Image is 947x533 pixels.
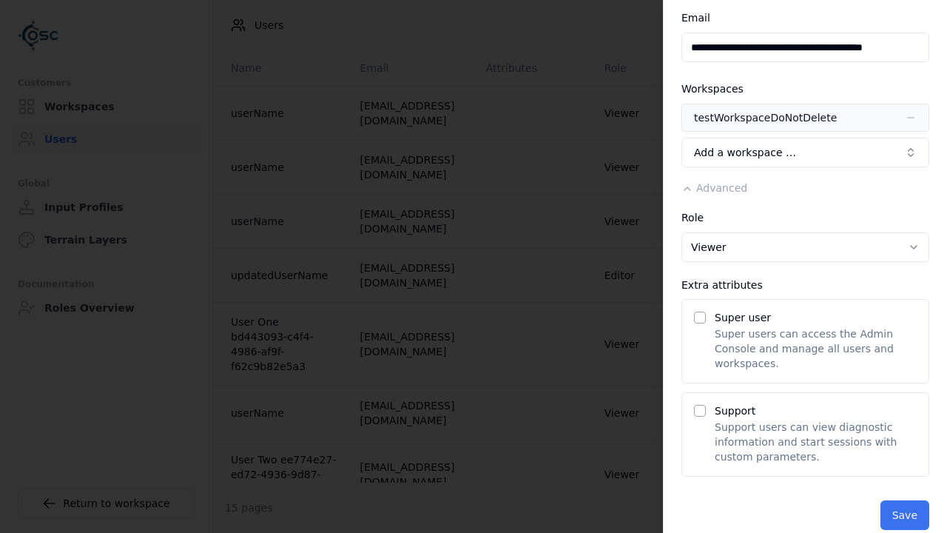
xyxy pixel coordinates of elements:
[681,212,704,224] label: Role
[715,420,917,464] p: Support users can view diagnostic information and start sessions with custom parameters.
[694,110,837,125] div: testWorkspaceDoNotDelete
[681,181,747,195] button: Advanced
[681,12,710,24] label: Email
[715,326,917,371] p: Super users can access the Admin Console and manage all users and workspaces.
[694,145,796,160] span: Add a workspace …
[715,405,755,417] label: Support
[880,500,929,530] button: Save
[696,182,747,194] span: Advanced
[715,312,771,324] label: Super user
[681,83,744,95] label: Workspaces
[681,280,929,290] div: Extra attributes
